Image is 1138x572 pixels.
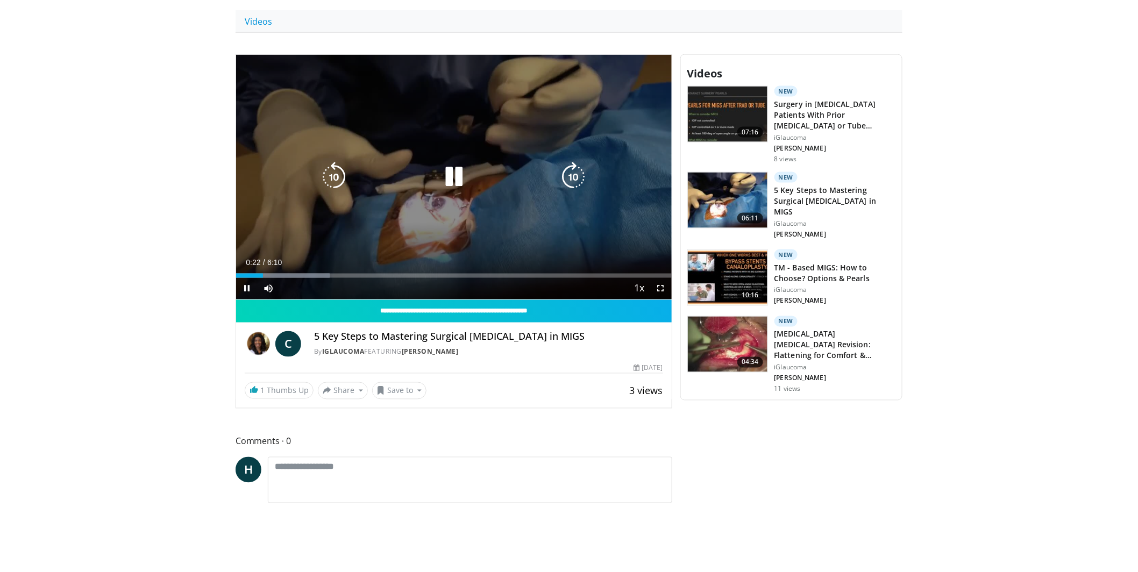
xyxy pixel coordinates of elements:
[650,278,672,299] button: Fullscreen
[687,249,895,308] a: 10:16 New TM - Based MIGS: How to Choose? Options & Pearls iGlaucoma [PERSON_NAME]
[687,316,895,394] a: 04:34 New [MEDICAL_DATA] [MEDICAL_DATA] Revision: Flattening for Comfort & Success iGlaucoma [PER...
[774,144,895,153] p: [PERSON_NAME]
[402,347,459,356] a: [PERSON_NAME]
[687,172,895,241] a: 06:11 New 5 Key Steps to Mastering Surgical [MEDICAL_DATA] in MIGS iGlaucoma [PERSON_NAME]
[630,384,663,397] span: 3 views
[774,316,798,327] p: New
[236,434,672,448] span: Comments 0
[246,258,260,267] span: 0:22
[236,274,672,278] div: Progress Bar
[634,363,663,373] div: [DATE]
[314,347,663,357] div: By FEATURING
[688,250,767,306] img: de8b838f-a401-4ad0-8987-c9b7391b96b3.150x105_q85_crop-smart_upscale.jpg
[245,331,271,357] img: iGlaucoma
[258,278,279,299] button: Mute
[737,213,763,224] span: 06:11
[318,382,368,399] button: Share
[687,66,723,81] span: Videos
[774,286,895,295] p: iGlaucoma
[275,331,301,357] a: C
[236,278,258,299] button: Pause
[236,10,281,33] a: Videos
[629,278,650,299] button: Playback Rate
[774,374,895,383] p: [PERSON_NAME]
[774,133,895,142] p: iGlaucoma
[688,87,767,142] img: 11b99b41-7f84-452d-9c5a-bedeb5378969.150x105_q85_crop-smart_upscale.jpg
[236,457,261,483] a: H
[774,99,895,131] h3: Surgery in [MEDICAL_DATA] Patients With Prior [MEDICAL_DATA] or Tube [MEDICAL_DATA]
[267,258,282,267] span: 6:10
[774,219,895,228] p: iGlaucoma
[236,55,672,300] video-js: Video Player
[774,230,895,239] p: [PERSON_NAME]
[314,331,663,343] h4: 5 Key Steps to Mastering Surgical [MEDICAL_DATA] in MIGS
[774,155,797,163] p: 8 views
[263,258,265,267] span: /
[774,86,798,97] p: New
[774,329,895,361] h3: [MEDICAL_DATA] [MEDICAL_DATA] Revision: Flattening for Comfort & Success
[737,127,763,138] span: 07:16
[774,185,895,217] h3: 5 Key Steps to Mastering Surgical [MEDICAL_DATA] in MIGS
[774,297,895,305] p: [PERSON_NAME]
[774,363,895,372] p: iGlaucoma
[774,262,895,284] h3: TM - Based MIGS: How to Choose? Options & Pearls
[687,86,895,163] a: 07:16 New Surgery in [MEDICAL_DATA] Patients With Prior [MEDICAL_DATA] or Tube [MEDICAL_DATA] iGl...
[774,172,798,183] p: New
[737,357,763,368] span: 04:34
[688,173,767,228] img: b9d11f5b-4b90-4274-8f07-b4012b0d8c2d.150x105_q85_crop-smart_upscale.jpg
[774,249,798,260] p: New
[322,347,365,356] a: iGlaucoma
[774,385,801,394] p: 11 views
[737,290,763,301] span: 10:16
[245,382,314,399] a: 1 Thumbs Up
[260,385,265,396] span: 1
[372,382,427,399] button: Save to
[688,317,767,373] img: 3bd61a99-1ae1-4a9d-a6af-907ad073e0d9.150x105_q85_crop-smart_upscale.jpg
